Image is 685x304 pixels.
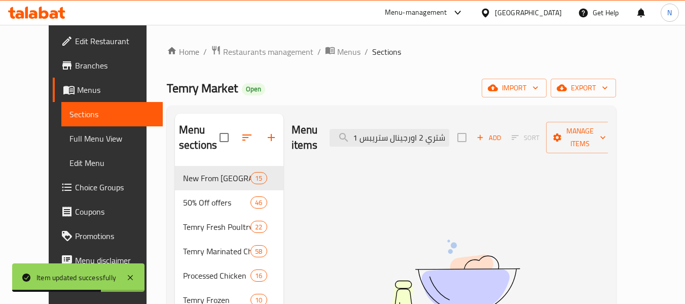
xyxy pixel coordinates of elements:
span: Sort sections [235,125,259,150]
div: 50% Off offers46 [175,190,283,215]
span: Promotions [75,230,155,242]
a: Edit Menu [61,151,163,175]
div: Item updated successfully [37,272,116,283]
span: Coupons [75,206,155,218]
button: Add [473,130,505,146]
a: Full Menu View [61,126,163,151]
div: New From Temry [183,172,250,184]
a: Sections [61,102,163,126]
span: Restaurants management [223,46,313,58]
span: import [490,82,538,94]
li: / [203,46,207,58]
span: Branches [75,59,155,72]
span: Full Menu View [69,132,155,145]
div: items [250,245,267,257]
h2: Menu items [292,122,318,153]
a: Menus [53,78,163,102]
a: Branches [53,53,163,78]
a: Menu disclaimer [53,248,163,273]
div: Temry Marinated Chicken58 [175,239,283,263]
div: items [250,221,267,233]
span: Manage items [554,125,606,150]
span: 50% Off offers [183,196,250,209]
div: items [250,196,267,209]
span: Add item [473,130,505,146]
button: import [482,79,547,97]
span: Menus [337,46,360,58]
a: Menus [325,45,360,58]
button: Manage items [546,122,614,153]
span: Sections [372,46,401,58]
a: Home [167,46,199,58]
div: Processed Chicken16 [175,263,283,288]
div: items [250,269,267,282]
span: Temry Market [167,77,238,99]
span: 22 [251,222,266,232]
button: Add section [259,125,283,150]
span: Menu disclaimer [75,254,155,266]
span: New From [GEOGRAPHIC_DATA] [183,172,250,184]
h2: Menu sections [179,122,220,153]
a: Restaurants management [211,45,313,58]
div: Temry Fresh Poultry22 [175,215,283,239]
span: N [667,7,672,18]
li: / [317,46,321,58]
span: 15 [251,174,266,183]
span: Temry Fresh Poultry [183,221,250,233]
a: Promotions [53,224,163,248]
nav: breadcrumb [167,45,616,58]
span: Sections [69,108,155,120]
span: Open [242,85,265,93]
button: export [551,79,616,97]
li: / [365,46,368,58]
span: Edit Menu [69,157,155,169]
span: Processed Chicken [183,269,250,282]
div: [GEOGRAPHIC_DATA] [495,7,562,18]
span: Select all sections [213,127,235,148]
input: search [330,129,449,147]
span: 16 [251,271,266,281]
div: Open [242,83,265,95]
a: Coupons [53,199,163,224]
span: 46 [251,198,266,208]
span: Add [475,132,502,144]
span: Choice Groups [75,181,155,193]
a: Edit Restaurant [53,29,163,53]
span: Edit Restaurant [75,35,155,47]
div: items [250,172,267,184]
div: Menu-management [385,7,447,19]
span: export [559,82,608,94]
div: New From [GEOGRAPHIC_DATA]15 [175,166,283,190]
span: 58 [251,247,266,256]
span: Temry Marinated Chicken [183,245,250,257]
a: Choice Groups [53,175,163,199]
span: Menus [77,84,155,96]
span: Sort items [505,130,546,146]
